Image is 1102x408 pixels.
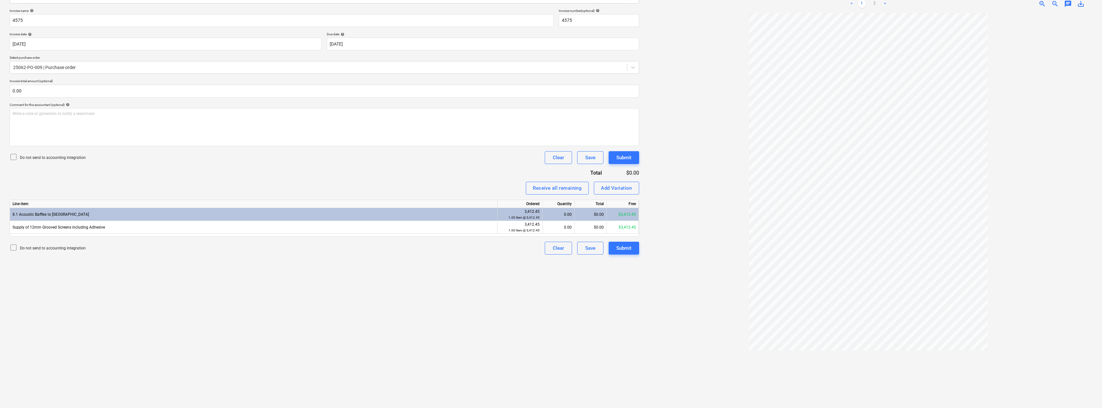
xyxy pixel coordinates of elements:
button: Clear [545,242,572,255]
div: Submit [616,244,631,252]
small: 1.00 Item @ 3,412.45 [508,229,540,232]
span: help [65,103,70,107]
div: $3,412.45 [607,208,639,221]
div: Total [556,169,612,177]
div: $0.00 [575,208,607,221]
span: help [594,9,600,13]
p: Do not send to accounting integration [20,155,86,161]
span: help [27,32,32,36]
input: Due date not specified [327,38,639,50]
button: Clear [545,151,572,164]
input: Invoice total amount (optional) [10,85,639,98]
div: Quantity [542,200,575,208]
input: Invoice date not specified [10,38,322,50]
button: Save [577,151,603,164]
div: 0.00 [545,221,572,234]
p: Select purchase order [10,56,639,61]
span: 8.1 Acoustic Baffles to Meeting Room [13,212,89,217]
div: 0.00 [545,208,572,221]
div: Receive all remaining [533,184,582,192]
div: Total [575,200,607,208]
p: Do not send to accounting integration [20,246,86,251]
div: Clear [553,244,564,252]
iframe: Chat Widget [1070,377,1102,408]
div: Free [607,200,639,208]
button: Add Variation [594,182,639,195]
div: $0.00 [575,221,607,234]
div: Save [585,153,595,162]
div: Save [585,244,595,252]
div: Supply of 12mm Grooved Screens including Adhesive [10,221,498,234]
div: Add Variation [601,184,632,192]
div: Invoice date [10,32,322,36]
button: Submit [609,242,639,255]
div: 3,412.45 [500,209,540,221]
div: Submit [616,153,631,162]
div: Invoice number (optional) [559,9,639,13]
input: Invoice name [10,14,554,27]
span: help [29,9,34,13]
input: Invoice number [559,14,639,27]
button: Save [577,242,603,255]
p: Invoice total amount (optional) [10,79,639,84]
span: help [339,32,344,36]
small: 1.00 Item @ 3,412.45 [508,216,540,219]
div: 3,412.45 [500,221,540,233]
div: Invoice name [10,9,554,13]
div: Line-item [10,200,498,208]
div: Due date [327,32,639,36]
div: $0.00 [612,169,639,177]
div: Clear [553,153,564,162]
div: Comment for the accountant (optional) [10,103,639,107]
div: $3,412.45 [607,221,639,234]
button: Receive all remaining [526,182,589,195]
button: Submit [609,151,639,164]
div: Ordered [498,200,542,208]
